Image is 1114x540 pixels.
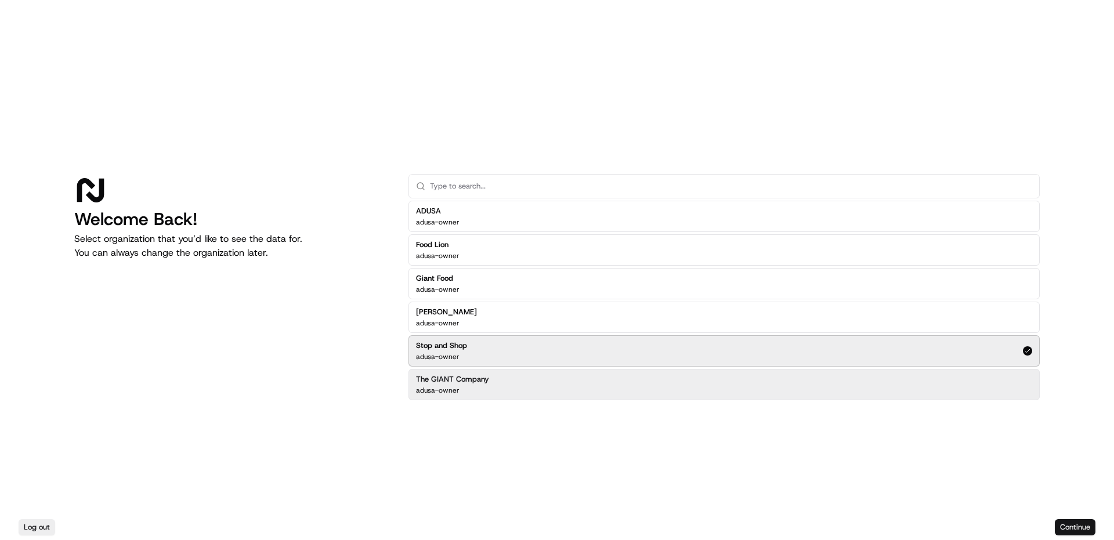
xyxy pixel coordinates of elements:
button: Continue [1055,519,1095,535]
h2: ADUSA [416,206,460,216]
h2: Stop and Shop [416,340,467,351]
p: adusa-owner [416,386,460,395]
h2: Giant Food [416,273,460,284]
h1: Welcome Back! [74,209,390,230]
div: Suggestions [408,198,1040,403]
input: Type to search... [430,175,1032,198]
h2: The GIANT Company [416,374,489,385]
p: adusa-owner [416,251,460,260]
p: adusa-owner [416,218,460,227]
h2: [PERSON_NAME] [416,307,477,317]
p: Select organization that you’d like to see the data for. You can always change the organization l... [74,232,390,260]
h2: Food Lion [416,240,460,250]
p: adusa-owner [416,285,460,294]
button: Log out [19,519,55,535]
p: adusa-owner [416,352,460,361]
p: adusa-owner [416,318,460,328]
